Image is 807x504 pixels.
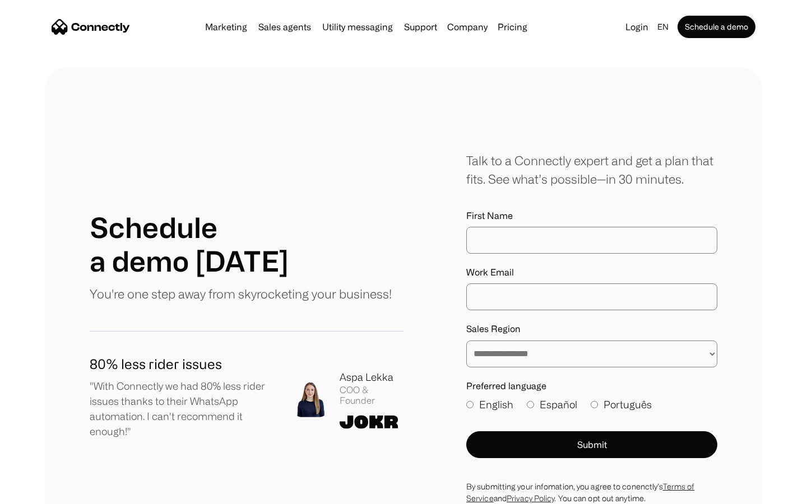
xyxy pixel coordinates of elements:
div: Talk to a Connectly expert and get a plan that fits. See what’s possible—in 30 minutes. [466,151,717,188]
div: en [657,19,669,35]
a: Terms of Service [466,482,694,502]
ul: Language list [22,484,67,500]
aside: Language selected: English [11,483,67,500]
label: Español [527,397,577,412]
a: Login [621,19,653,35]
a: Utility messaging [318,22,397,31]
div: Company [447,19,488,35]
div: en [653,19,675,35]
a: Pricing [493,22,532,31]
a: home [52,18,130,35]
input: Español [527,401,534,408]
div: By submitting your infomation, you agree to conenctly’s and . You can opt out anytime. [466,480,717,504]
label: Work Email [466,267,717,278]
label: Português [591,397,652,412]
div: COO & Founder [340,385,403,406]
h1: 80% less rider issues [90,354,275,374]
a: Sales agents [254,22,316,31]
input: Português [591,401,598,408]
p: "With Connectly we had 80% less rider issues thanks to their WhatsApp automation. I can't recomme... [90,379,275,439]
a: Support [400,22,442,31]
label: Sales Region [466,324,717,334]
label: English [466,397,513,412]
label: First Name [466,211,717,221]
p: You're one step away from skyrocketing your business! [90,284,392,303]
input: English [466,401,474,408]
a: Privacy Policy [507,494,554,502]
a: Schedule a demo [678,16,755,38]
h1: Schedule a demo [DATE] [90,211,289,278]
button: Submit [466,431,717,458]
label: Preferred language [466,381,717,391]
div: Company [444,19,491,35]
a: Marketing [201,22,252,31]
div: Aspa Lekka [340,370,403,385]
